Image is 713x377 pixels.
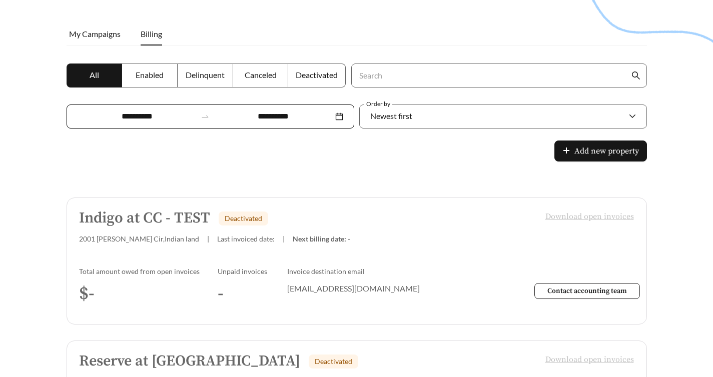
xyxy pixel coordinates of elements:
span: Last invoiced date: [217,234,275,243]
button: Download open invoices [537,351,634,372]
span: Deactivated [296,70,338,79]
span: Deactivated [315,357,352,365]
div: Total amount owed from open invoices [79,267,218,275]
span: Newest first [370,111,412,120]
a: Indigo at CC - TESTDeactivated2001 [PERSON_NAME] Cir,Indian land|Last invoiced date:|Next billing... [67,197,647,324]
span: Contact accounting team [547,286,627,295]
span: plus [562,146,570,156]
h3: - [218,282,287,305]
h3: $ - [79,282,218,305]
span: 2001 [PERSON_NAME] Cir , Indian land [79,234,199,243]
button: Contact accounting team [534,283,640,299]
div: Invoice destination email [287,267,495,275]
span: Add new property [574,145,639,157]
span: Canceled [245,70,277,79]
button: Download open invoices [537,208,634,229]
span: search [631,71,640,80]
span: All [90,70,99,79]
span: Next billing date: - [293,234,350,243]
h5: Indigo at CC - TEST [79,210,210,226]
span: My Campaigns [69,29,121,38]
h5: Reserve at [GEOGRAPHIC_DATA] [79,353,300,369]
button: plusAdd new property [554,140,647,161]
span: swap-right [201,112,210,121]
span: | [283,234,285,243]
span: Deactivated [225,214,262,222]
div: [EMAIL_ADDRESS][DOMAIN_NAME] [287,282,495,294]
span: Billing [141,29,162,38]
span: Delinquent [186,70,225,79]
span: to [201,112,210,121]
div: Unpaid invoices [218,267,287,275]
span: | [207,234,209,243]
span: Enabled [136,70,164,79]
